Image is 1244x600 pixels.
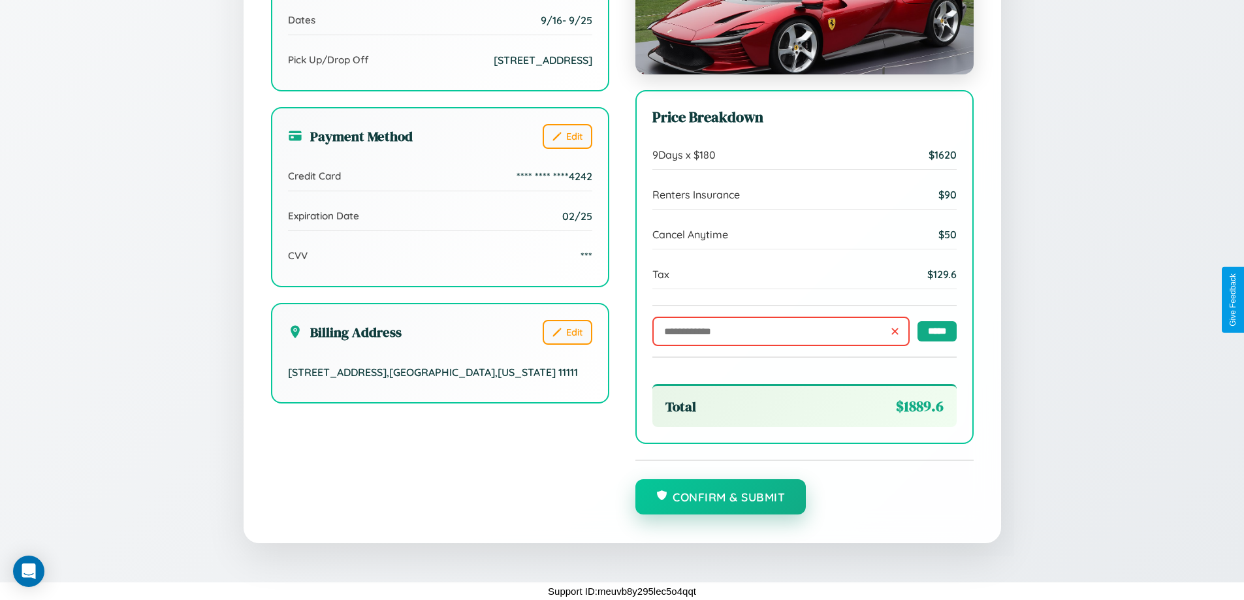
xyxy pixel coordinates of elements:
[543,124,592,149] button: Edit
[288,170,341,182] span: Credit Card
[288,14,315,26] span: Dates
[288,366,578,379] span: [STREET_ADDRESS] , [GEOGRAPHIC_DATA] , [US_STATE] 11111
[562,210,592,223] span: 02/25
[652,268,669,281] span: Tax
[652,188,740,201] span: Renters Insurance
[543,320,592,345] button: Edit
[288,54,369,66] span: Pick Up/Drop Off
[1228,274,1237,326] div: Give Feedback
[929,148,957,161] span: $ 1620
[288,323,402,341] h3: Billing Address
[896,396,944,417] span: $ 1889.6
[635,479,806,514] button: Confirm & Submit
[13,556,44,587] div: Open Intercom Messenger
[288,249,308,262] span: CVV
[652,107,957,127] h3: Price Breakdown
[288,127,413,146] h3: Payment Method
[938,228,957,241] span: $ 50
[541,14,592,27] span: 9 / 16 - 9 / 25
[494,54,592,67] span: [STREET_ADDRESS]
[652,228,728,241] span: Cancel Anytime
[927,268,957,281] span: $ 129.6
[548,582,696,600] p: Support ID: meuvb8y295lec5o4qqt
[938,188,957,201] span: $ 90
[652,148,716,161] span: 9 Days x $ 180
[288,210,359,222] span: Expiration Date
[665,397,696,416] span: Total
